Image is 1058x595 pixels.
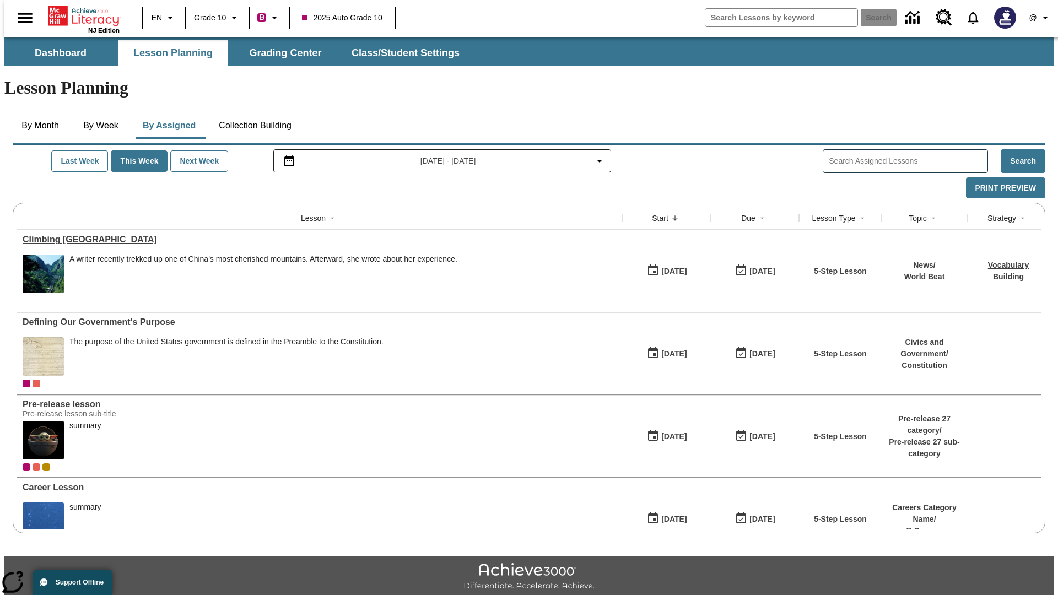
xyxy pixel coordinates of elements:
[253,8,285,28] button: Boost Class color is violet red. Change class color
[88,27,120,34] span: NJ Edition
[23,380,30,387] div: Current Class
[661,430,687,443] div: [DATE]
[1016,212,1029,225] button: Sort
[749,347,775,361] div: [DATE]
[652,213,668,224] div: Start
[69,255,457,293] div: A writer recently trekked up one of China's most cherished mountains. Afterward, she wrote about ...
[959,3,987,32] a: Notifications
[23,255,64,293] img: 6000 stone steps to climb Mount Tai in Chinese countryside
[69,421,101,459] div: summary
[829,153,987,169] input: Search Assigned Lessons
[152,12,162,24] span: EN
[4,37,1054,66] div: SubNavbar
[814,431,867,442] p: 5-Step Lesson
[887,436,962,459] p: Pre-release 27 sub-category
[35,47,87,59] span: Dashboard
[4,78,1054,98] h1: Lesson Planning
[749,430,775,443] div: [DATE]
[23,483,617,493] a: Career Lesson, Lessons
[56,578,104,586] span: Support Offline
[731,261,779,282] button: 06/30/26: Last day the lesson can be accessed
[741,213,755,224] div: Due
[812,213,855,224] div: Lesson Type
[904,259,945,271] p: News /
[731,509,779,529] button: 01/17/26: Last day the lesson can be accessed
[927,212,940,225] button: Sort
[51,150,108,172] button: Last Week
[899,3,929,33] a: Data Center
[814,266,867,277] p: 5-Step Lesson
[994,7,1016,29] img: Avatar
[147,8,182,28] button: Language: EN, Select a language
[9,2,41,34] button: Open side menu
[69,255,457,264] div: A writer recently trekked up one of China's most cherished mountains. Afterward, she wrote about ...
[230,40,341,66] button: Grading Center
[23,337,64,376] img: This historic document written in calligraphic script on aged parchment, is the Preamble of the C...
[23,409,188,418] div: Pre-release lesson sub-title
[643,509,690,529] button: 01/13/25: First time the lesson was available
[133,47,213,59] span: Lesson Planning
[69,502,101,541] div: summary
[278,154,607,167] button: Select the date range menu item
[23,502,64,541] img: fish
[887,337,962,360] p: Civics and Government /
[73,112,128,139] button: By Week
[23,317,617,327] a: Defining Our Government's Purpose, Lessons
[210,112,300,139] button: Collection Building
[48,4,120,34] div: Home
[23,235,617,245] div: Climbing Mount Tai
[134,112,204,139] button: By Assigned
[69,421,101,430] div: summary
[966,177,1045,199] button: Print Preview
[731,343,779,364] button: 03/31/26: Last day the lesson can be accessed
[23,399,617,409] a: Pre-release lesson, Lessons
[1029,12,1037,24] span: @
[1001,149,1045,173] button: Search
[33,570,112,595] button: Support Offline
[23,235,617,245] a: Climbing Mount Tai, Lessons
[6,40,116,66] button: Dashboard
[887,525,962,537] p: B Careers
[302,12,382,24] span: 2025 Auto Grade 10
[42,463,50,471] div: New 2025 class
[887,413,962,436] p: Pre-release 27 category /
[814,513,867,525] p: 5-Step Lesson
[194,12,226,24] span: Grade 10
[326,212,339,225] button: Sort
[23,421,64,459] img: hero alt text
[593,154,606,167] svg: Collapse Date Range Filter
[23,463,30,471] div: Current Class
[887,360,962,371] p: Constitution
[749,264,775,278] div: [DATE]
[23,317,617,327] div: Defining Our Government's Purpose
[814,348,867,360] p: 5-Step Lesson
[643,426,690,447] button: 01/22/25: First time the lesson was available
[259,10,264,24] span: B
[69,337,384,347] div: The purpose of the United States government is defined in the Preamble to the Constitution.
[661,512,687,526] div: [DATE]
[4,40,469,66] div: SubNavbar
[988,261,1029,281] a: Vocabulary Building
[13,112,68,139] button: By Month
[661,347,687,361] div: [DATE]
[749,512,775,526] div: [DATE]
[887,502,962,525] p: Careers Category Name /
[33,380,40,387] div: OL 2025 Auto Grade 11
[755,212,769,225] button: Sort
[731,426,779,447] button: 01/25/26: Last day the lesson can be accessed
[643,261,690,282] button: 07/22/25: First time the lesson was available
[69,502,101,512] div: summary
[69,337,384,376] div: The purpose of the United States government is defined in the Preamble to the Constitution.
[987,3,1023,32] button: Select a new avatar
[111,150,168,172] button: This Week
[661,264,687,278] div: [DATE]
[48,5,120,27] a: Home
[33,463,40,471] div: OL 2025 Auto Grade 11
